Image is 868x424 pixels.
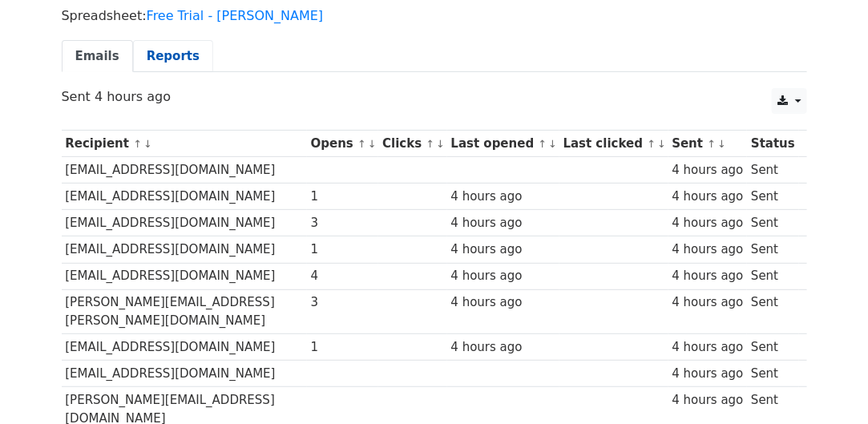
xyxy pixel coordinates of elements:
td: [EMAIL_ADDRESS][DOMAIN_NAME] [62,236,307,263]
td: [EMAIL_ADDRESS][DOMAIN_NAME] [62,263,307,289]
a: Emails [62,40,133,73]
div: 4 hours ago [451,267,555,285]
div: 4 hours ago [451,338,555,357]
td: Sent [747,236,798,263]
div: 4 hours ago [451,188,555,206]
th: Sent [668,131,748,157]
div: 4 hours ago [451,214,555,232]
th: Opens [307,131,379,157]
td: Sent [747,184,798,210]
td: [EMAIL_ADDRESS][DOMAIN_NAME] [62,334,307,361]
td: [EMAIL_ADDRESS][DOMAIN_NAME] [62,210,307,236]
div: 4 hours ago [672,293,743,312]
a: ↑ [133,138,142,150]
a: ↑ [647,138,656,150]
td: [EMAIL_ADDRESS][DOMAIN_NAME] [62,157,307,184]
a: ↓ [717,138,726,150]
div: 1 [311,338,375,357]
th: Status [747,131,798,157]
td: Sent [747,361,798,387]
p: Sent 4 hours ago [62,88,807,105]
div: 4 hours ago [672,161,743,180]
td: [EMAIL_ADDRESS][DOMAIN_NAME] [62,184,307,210]
th: Clicks [378,131,446,157]
a: ↑ [426,138,435,150]
div: 4 hours ago [451,240,555,259]
div: 4 hours ago [672,214,743,232]
td: [EMAIL_ADDRESS][DOMAIN_NAME] [62,361,307,387]
td: Sent [747,263,798,289]
div: 4 [311,267,375,285]
div: 1 [311,188,375,206]
a: ↓ [143,138,152,150]
div: 1 [311,240,375,259]
td: Sent [747,210,798,236]
div: 4 hours ago [672,240,743,259]
td: Sent [747,157,798,184]
div: 3 [311,214,375,232]
iframe: Chat Widget [788,347,868,424]
a: ↓ [657,138,666,150]
a: ↑ [708,138,717,150]
td: [PERSON_NAME][EMAIL_ADDRESS][PERSON_NAME][DOMAIN_NAME] [62,289,307,334]
div: 4 hours ago [672,338,743,357]
a: ↓ [548,138,557,150]
a: ↑ [539,138,547,150]
div: 4 hours ago [451,293,555,312]
td: Sent [747,289,798,334]
th: Last clicked [559,131,668,157]
a: ↓ [368,138,377,150]
div: 4 hours ago [672,391,743,410]
a: ↑ [357,138,366,150]
div: 4 hours ago [672,188,743,206]
a: Free Trial - [PERSON_NAME] [147,8,324,23]
div: 4 hours ago [672,267,743,285]
a: Reports [133,40,213,73]
div: 4 hours ago [672,365,743,383]
div: 3 [311,293,375,312]
a: ↓ [436,138,445,150]
th: Last opened [447,131,559,157]
td: Sent [747,334,798,361]
p: Spreadsheet: [62,7,807,24]
th: Recipient [62,131,307,157]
